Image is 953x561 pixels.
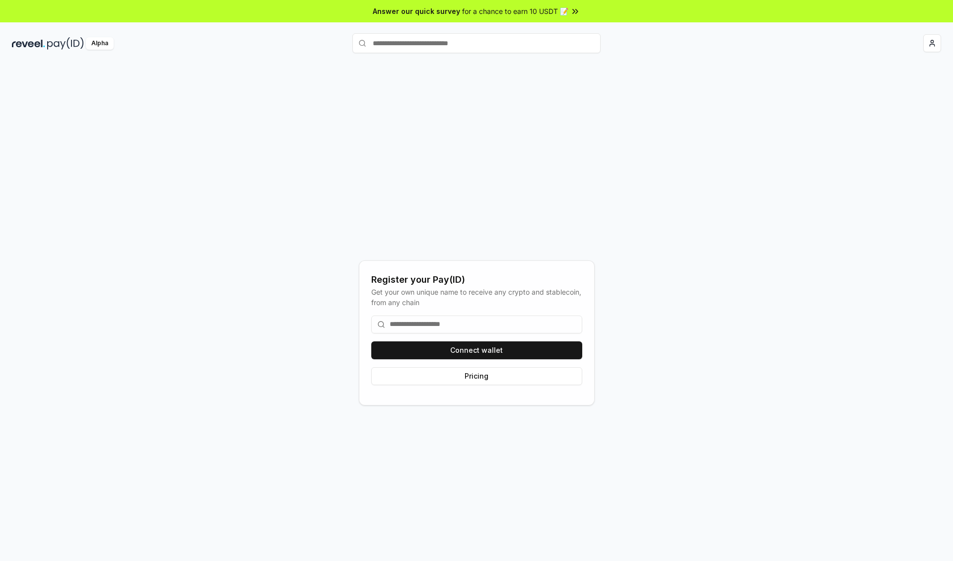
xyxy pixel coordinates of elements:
img: pay_id [47,37,84,50]
span: for a chance to earn 10 USDT 📝 [462,6,568,16]
div: Get your own unique name to receive any crypto and stablecoin, from any chain [371,287,582,308]
button: Pricing [371,367,582,385]
div: Alpha [86,37,114,50]
button: Connect wallet [371,341,582,359]
div: Register your Pay(ID) [371,273,582,287]
img: reveel_dark [12,37,45,50]
span: Answer our quick survey [373,6,460,16]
